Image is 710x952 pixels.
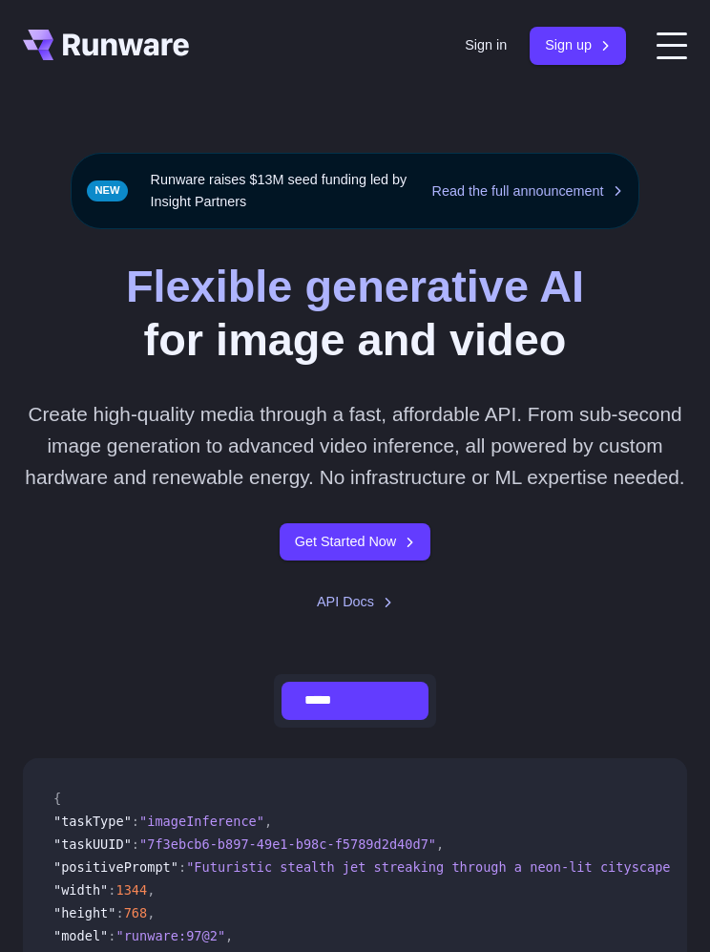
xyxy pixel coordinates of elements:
strong: Flexible generative AI [126,262,584,311]
div: Runware raises $13M seed funding led by Insight Partners [71,153,638,229]
span: : [115,905,123,920]
span: , [147,905,155,920]
span: "width" [53,882,108,898]
span: 1344 [115,882,147,898]
span: 768 [124,905,148,920]
span: , [264,814,272,829]
a: API Docs [317,591,393,613]
a: Sign up [530,27,626,64]
span: "7f3ebcb6-b897-49e1-b98c-f5789d2d40d7" [139,836,436,852]
span: "taskUUID" [53,836,132,852]
a: Read the full announcement [432,180,623,202]
span: "positivePrompt" [53,859,178,875]
span: , [147,882,155,898]
span: : [178,859,186,875]
a: Get Started Now [280,523,430,561]
span: { [53,791,61,806]
h1: for image and video [126,260,584,368]
span: : [132,836,139,852]
p: Create high-quality media through a fast, affordable API. From sub-second image generation to adv... [23,398,687,494]
span: : [108,928,115,943]
span: : [108,882,115,898]
span: "model" [53,928,108,943]
span: "imageInference" [139,814,264,829]
span: : [132,814,139,829]
a: Go to / [23,30,189,60]
span: "height" [53,905,115,920]
span: "taskType" [53,814,132,829]
span: , [436,836,444,852]
span: "runware:97@2" [115,928,225,943]
a: Sign in [465,34,507,56]
span: , [225,928,233,943]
